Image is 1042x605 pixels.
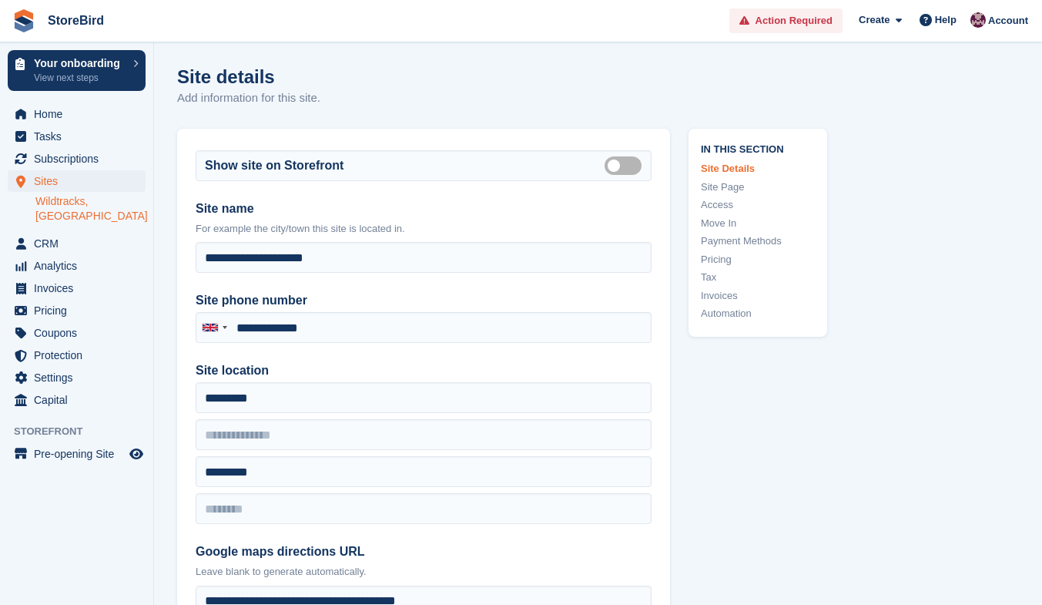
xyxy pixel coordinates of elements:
[8,345,146,366] a: menu
[34,103,126,125] span: Home
[34,170,126,192] span: Sites
[8,367,146,388] a: menu
[8,255,146,277] a: menu
[34,58,126,69] p: Your onboarding
[34,443,126,465] span: Pre-opening Site
[701,252,815,267] a: Pricing
[196,200,652,218] label: Site name
[701,234,815,249] a: Payment Methods
[196,291,652,310] label: Site phone number
[34,300,126,321] span: Pricing
[970,12,986,28] img: Hugh Stanton
[8,170,146,192] a: menu
[34,126,126,147] span: Tasks
[34,322,126,344] span: Coupons
[988,13,1028,29] span: Account
[196,361,652,380] label: Site location
[8,103,146,125] a: menu
[127,445,146,463] a: Preview store
[8,126,146,147] a: menu
[701,288,815,304] a: Invoices
[196,564,652,580] p: Leave blank to generate automatically.
[34,345,126,366] span: Protection
[701,216,815,231] a: Move In
[8,389,146,411] a: menu
[12,9,35,32] img: stora-icon-8386f47178a22dfd0bd8f6a31ec36ba5ce8667c1dd55bd0f319d3a0aa187defe.svg
[729,8,843,34] a: Action Required
[701,161,815,176] a: Site Details
[8,50,146,91] a: Your onboarding View next steps
[205,156,343,175] label: Show site on Storefront
[42,8,110,33] a: StoreBird
[701,306,815,321] a: Automation
[34,277,126,299] span: Invoices
[34,71,126,85] p: View next steps
[701,141,815,156] span: In this section
[8,277,146,299] a: menu
[196,313,232,342] div: United Kingdom: +44
[8,322,146,344] a: menu
[8,300,146,321] a: menu
[605,164,648,166] label: Is public
[34,255,126,277] span: Analytics
[34,233,126,254] span: CRM
[8,233,146,254] a: menu
[935,12,957,28] span: Help
[8,443,146,465] a: menu
[177,66,320,87] h1: Site details
[34,389,126,411] span: Capital
[35,194,146,224] a: Wildtracks, [GEOGRAPHIC_DATA]
[34,367,126,388] span: Settings
[196,221,652,237] p: For example the city/town this site is located in.
[701,180,815,195] a: Site Page
[859,12,890,28] span: Create
[14,424,153,439] span: Storefront
[177,89,320,107] p: Add information for this site.
[756,13,833,29] span: Action Required
[701,197,815,213] a: Access
[34,148,126,170] span: Subscriptions
[701,270,815,285] a: Tax
[196,543,652,561] label: Google maps directions URL
[8,148,146,170] a: menu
